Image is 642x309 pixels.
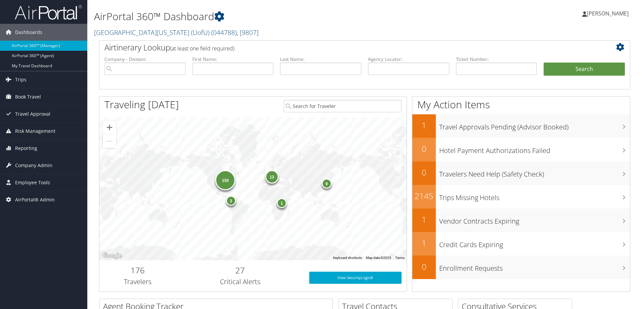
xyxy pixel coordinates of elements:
h3: Enrollment Requests [439,260,630,273]
h3: Vendor Contracts Expiring [439,213,630,226]
span: Company Admin [15,157,52,174]
a: 0Enrollment Requests [412,256,630,279]
img: airportal-logo.png [15,4,82,20]
span: ( 044788 ) [211,28,237,37]
a: 0Hotel Payment Authorizations Failed [412,138,630,161]
span: AirPortal® Admin [15,191,55,208]
a: Open this area in Google Maps (opens a new window) [101,252,123,260]
h3: Critical Alerts [181,277,299,286]
div: 9 [322,179,332,189]
a: View SecurityLogic® [309,272,402,284]
h2: Airtinerary Lookup [104,42,581,53]
button: Zoom out [103,134,116,148]
h2: 0 [412,143,436,155]
a: 1Vendor Contracts Expiring [412,208,630,232]
span: Employee Tools [15,174,50,191]
button: Search [544,63,625,76]
button: Zoom in [103,121,116,134]
h3: Travelers [104,277,171,286]
div: 13 [265,170,279,183]
button: Keyboard shortcuts [333,256,362,260]
a: 1Credit Cards Expiring [412,232,630,256]
div: 1 [277,198,287,208]
span: , [ 9807 ] [237,28,259,37]
label: First Name: [192,56,274,63]
h2: 0 [412,261,436,272]
a: [GEOGRAPHIC_DATA][US_STATE] (UofU) [94,28,259,37]
h2: 1 [412,237,436,249]
span: Trips [15,71,27,88]
h2: 1 [412,120,436,131]
a: 2145Trips Missing Hotels [412,185,630,208]
a: [PERSON_NAME] [582,3,635,24]
h2: 27 [181,265,299,276]
label: Agency Locator: [368,56,449,63]
h2: 1 [412,214,436,225]
h3: Credit Cards Expiring [439,237,630,249]
a: Terms (opens in new tab) [395,256,405,260]
h3: Hotel Payment Authorizations Failed [439,143,630,155]
h2: 2145 [412,190,436,202]
span: Reporting [15,140,37,157]
h2: 176 [104,265,171,276]
input: Search for Traveler [284,100,402,112]
h1: AirPortal 360™ Dashboard [94,9,455,24]
label: Last Name: [280,56,361,63]
a: 1Travel Approvals Pending (Advisor Booked) [412,114,630,138]
div: 3 [226,196,236,206]
img: Google [101,252,123,260]
span: Book Travel [15,88,41,105]
label: Ticket Number: [456,56,537,63]
span: Travel Approval [15,106,50,122]
h1: Traveling [DATE] [104,98,179,112]
h3: Travelers Need Help (Safety Check) [439,166,630,179]
h3: Travel Approvals Pending (Advisor Booked) [439,119,630,132]
h3: Trips Missing Hotels [439,190,630,202]
span: [PERSON_NAME] [587,10,629,17]
div: 150 [216,170,236,190]
span: Map data ©2025 [366,256,391,260]
a: 0Travelers Need Help (Safety Check) [412,161,630,185]
label: Company - Division: [104,56,186,63]
span: Risk Management [15,123,55,140]
span: Dashboards [15,24,42,41]
h1: My Action Items [412,98,630,112]
h2: 0 [412,167,436,178]
span: (at least one field required) [170,45,234,52]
